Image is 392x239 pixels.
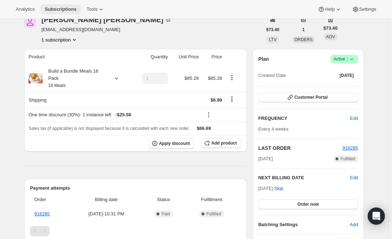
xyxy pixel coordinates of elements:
span: - $25.58 [115,111,131,118]
span: Add [350,221,358,228]
small: 16 Meals [48,83,66,88]
nav: Pagination [30,226,241,236]
span: 1 [302,27,305,33]
span: Sales tax (if applicable) is not displayed because it is calculated with each new order. [29,126,190,131]
span: Settings [359,6,376,12]
h2: Plan [258,55,269,63]
span: Fulfilled [207,211,221,217]
button: Tools [82,4,109,14]
button: Order now [258,199,358,209]
span: Billing date [72,196,141,203]
span: [DATE] · [258,186,283,191]
th: Order [30,192,70,208]
span: $73.40 [266,27,279,33]
th: Price [201,49,224,65]
span: Customer Portal [294,94,328,100]
button: Edit [350,174,358,181]
span: | [347,56,348,62]
div: [PERSON_NAME] [PERSON_NAME] [41,16,172,23]
button: Analytics [11,4,39,14]
span: Skip [274,185,283,192]
button: Help [313,4,346,14]
button: Apply discount [149,138,194,149]
span: ORDERS [294,37,313,42]
span: [EMAIL_ADDRESS][DOMAIN_NAME] [41,26,172,33]
span: Every 4 weeks [258,126,289,132]
button: Skip [270,183,287,194]
th: Quantity [132,49,170,65]
span: Analytics [16,6,35,12]
h2: LAST ORDER [258,145,343,152]
button: Add product [201,138,241,148]
span: Order now [297,201,319,207]
span: Add product [211,140,237,146]
span: [DATE] [258,155,273,162]
button: 916285 [343,145,358,152]
span: Edit [350,115,358,122]
div: One time discount (30%) - 1 instance left [29,111,199,118]
a: 916285 [343,145,358,151]
span: $6.99 [210,97,222,103]
span: Active [333,55,355,63]
div: Build a Bundle Meals 16 Pack [43,68,107,89]
button: 1 [298,25,309,35]
span: LTV [269,37,277,42]
button: Shipping actions [226,95,238,103]
th: Product [24,49,132,65]
a: 916285 [34,211,50,216]
button: Customer Portal [258,92,358,102]
h6: Batching Settings [258,221,350,228]
h2: FREQUENCY [258,115,350,122]
h2: Payment attempts [30,185,241,192]
span: Status [145,196,182,203]
span: Tools [86,6,98,12]
span: Created Date [258,72,286,79]
h2: NEXT BILLING DATE [258,174,350,181]
span: Apply discount [159,141,190,146]
span: $66.69 [197,126,211,131]
span: AOV [326,34,335,39]
span: Help [325,6,334,12]
span: $85.28 [208,75,222,81]
th: Shipping [24,92,132,108]
span: [DATE] · 10:31 PM [72,210,141,218]
button: Product actions [41,36,78,43]
button: Edit [346,113,362,124]
button: Subscriptions [40,4,81,14]
button: Settings [348,4,381,14]
th: Unit Price [170,49,201,65]
span: Fulfilled [341,156,355,162]
div: Open Intercom Messenger [368,208,385,225]
span: Subscriptions [45,6,76,12]
span: $85.28 [184,75,199,81]
span: Amanda Summers [24,16,36,28]
button: $73.40 [262,25,284,35]
span: $73.40 [323,25,338,32]
button: Add [346,219,362,230]
span: [DATE] [339,73,354,78]
button: [DATE] [335,70,358,81]
span: Paid [162,211,170,217]
button: Product actions [226,74,238,82]
span: Fulfillment [187,196,237,203]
